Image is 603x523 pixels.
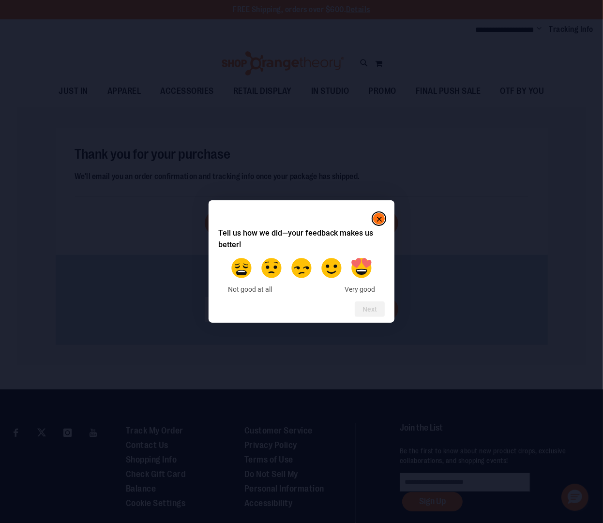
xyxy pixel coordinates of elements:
[228,285,272,294] span: Not good at all
[218,227,385,251] h2: Tell us how we did—your feedback makes us better! Select an option from 1 to 5, with 1 being Not ...
[345,285,375,294] span: Very good
[228,254,375,294] div: Tell us how we did—your feedback makes us better! Select an option from 1 to 5, with 1 being Not ...
[373,213,385,224] button: Close
[209,200,394,323] dialog: Tell us how we did—your feedback makes us better! Select an option from 1 to 5, with 1 being Not ...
